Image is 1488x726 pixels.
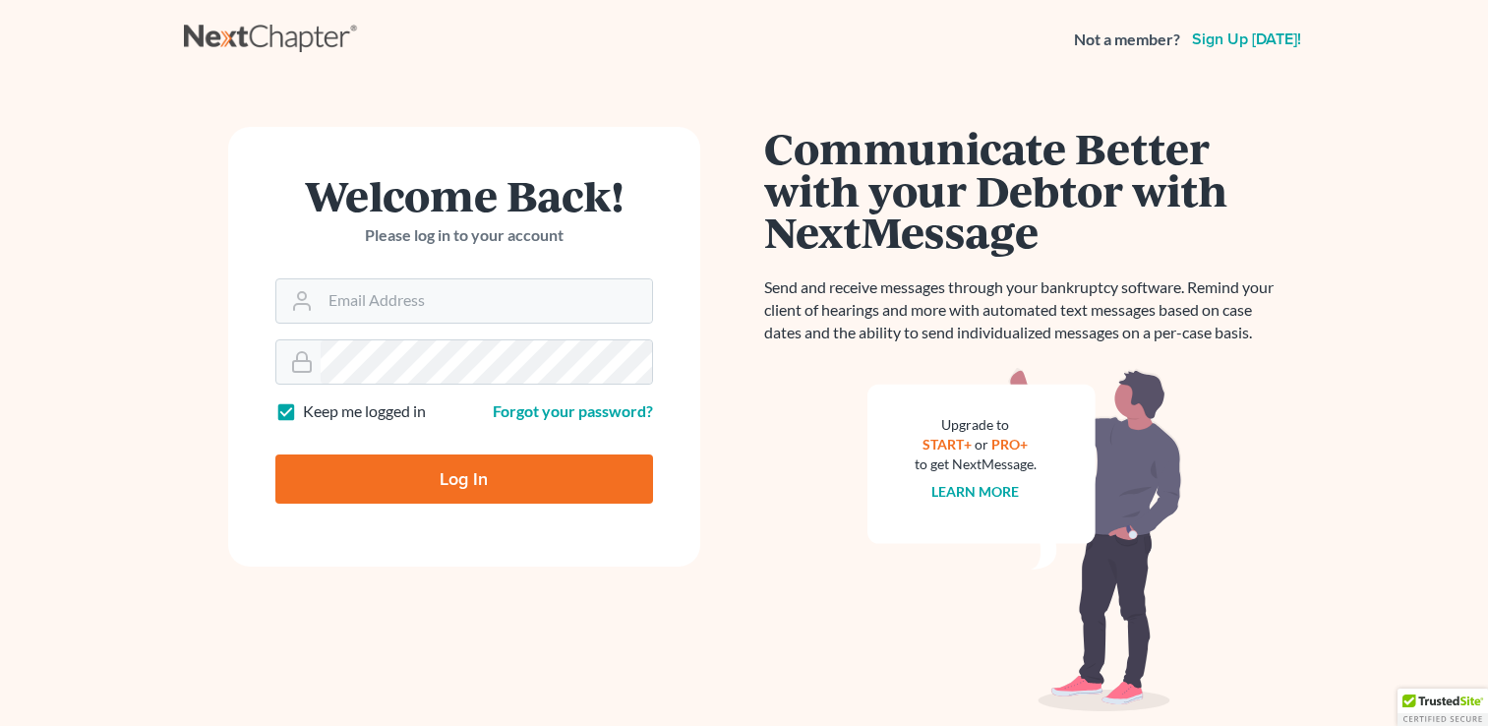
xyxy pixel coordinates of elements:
img: nextmessage_bg-59042aed3d76b12b5cd301f8e5b87938c9018125f34e5fa2b7a6b67550977c72.svg [867,368,1182,712]
p: Please log in to your account [275,224,653,247]
a: Forgot your password? [493,401,653,420]
a: PRO+ [991,436,1028,453]
span: or [975,436,988,453]
p: Send and receive messages through your bankruptcy software. Remind your client of hearings and mo... [764,276,1285,344]
div: Upgrade to [915,415,1037,435]
h1: Communicate Better with your Debtor with NextMessage [764,127,1285,253]
div: to get NextMessage. [915,454,1037,474]
a: Sign up [DATE]! [1188,31,1305,47]
h1: Welcome Back! [275,174,653,216]
input: Email Address [321,279,652,323]
label: Keep me logged in [303,400,426,423]
input: Log In [275,454,653,504]
a: START+ [923,436,972,453]
a: Learn more [931,483,1019,500]
strong: Not a member? [1074,29,1180,51]
div: TrustedSite Certified [1398,689,1488,726]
